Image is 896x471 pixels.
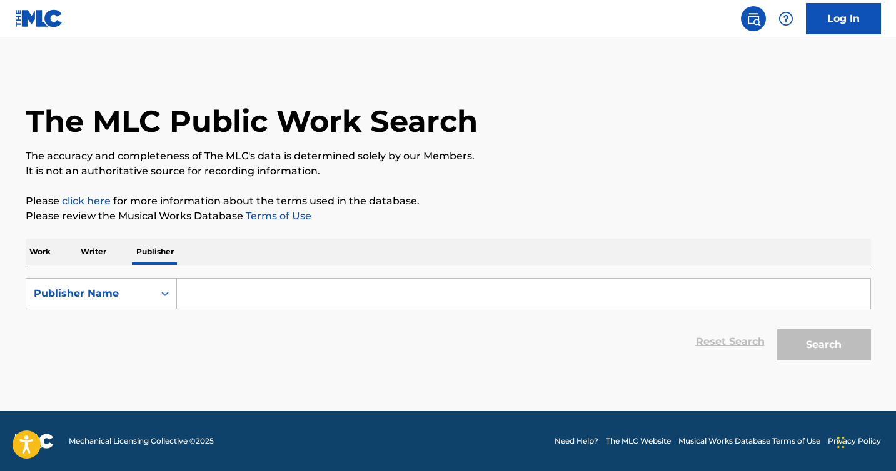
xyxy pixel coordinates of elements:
[746,11,761,26] img: search
[26,149,871,164] p: The accuracy and completeness of The MLC's data is determined solely by our Members.
[15,9,63,27] img: MLC Logo
[806,3,881,34] a: Log In
[26,102,478,140] h1: The MLC Public Work Search
[26,278,871,367] form: Search Form
[62,195,111,207] a: click here
[26,164,871,179] p: It is not an authoritative source for recording information.
[606,435,671,447] a: The MLC Website
[26,239,54,265] p: Work
[828,435,881,447] a: Privacy Policy
[77,239,110,265] p: Writer
[243,210,311,222] a: Terms of Use
[69,435,214,447] span: Mechanical Licensing Collective © 2025
[15,434,54,449] img: logo
[741,6,766,31] a: Public Search
[34,286,146,301] div: Publisher Name
[773,6,798,31] div: Help
[833,411,896,471] iframe: Chat Widget
[778,11,793,26] img: help
[837,424,845,461] div: Drag
[678,435,820,447] a: Musical Works Database Terms of Use
[26,209,871,224] p: Please review the Musical Works Database
[133,239,178,265] p: Publisher
[555,435,598,447] a: Need Help?
[26,194,871,209] p: Please for more information about the terms used in the database.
